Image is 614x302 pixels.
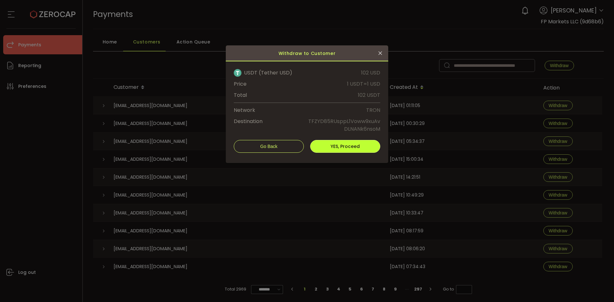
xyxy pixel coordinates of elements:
[307,106,380,114] span: TRON
[307,91,380,99] span: 102 USDT
[244,69,292,77] span: USDT (Tether USD)
[307,69,380,77] span: 102 USD
[582,271,614,302] iframe: Chat Widget
[234,118,307,125] span: Destination
[234,69,241,77] img: usdt_portfolio.svg
[234,140,304,153] button: Go Back
[234,80,307,88] span: Price
[310,140,380,153] button: YES, Proceed
[226,45,388,163] div: dialog
[226,45,388,61] div: Withdraw to Customer
[234,106,307,114] span: Network
[331,143,360,150] span: YES, Proceed
[307,118,380,133] span: TFZYD85RUsppL1Voww9xuAvDLNANk6nsoM
[307,80,380,88] span: 1 USDT=1 USD
[375,49,385,58] button: Close
[260,144,278,149] span: Go Back
[234,91,307,99] span: Total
